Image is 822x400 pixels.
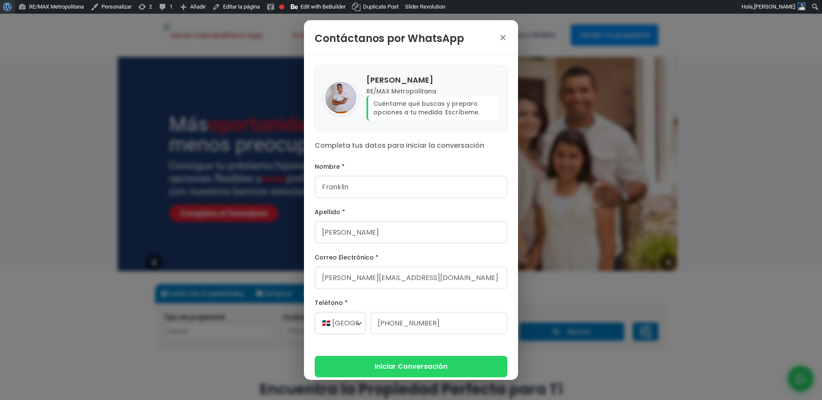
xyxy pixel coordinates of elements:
[499,32,507,44] span: ×
[366,87,498,96] p: RE/MAX Metropolitana
[405,3,445,10] span: Slider Revolution
[315,298,507,308] label: Teléfono *
[366,96,498,121] p: Cuéntame qué buscas y preparo opciones a tu medida. Escríbeme.
[315,356,507,377] button: Iniciar Conversación
[754,3,795,10] span: [PERSON_NAME]
[279,4,284,9] div: Focus keyphrase not set
[315,31,464,46] h3: Contáctanos por WhatsApp
[315,161,507,172] label: Nombre *
[325,82,357,113] img: Franklin Marte
[315,140,507,151] p: Completa tus datos para iniciar la conversación
[366,75,498,85] h4: [PERSON_NAME]
[370,312,507,334] input: 123-456-7890
[315,207,507,218] label: Apellido *
[315,252,507,263] label: Correo Electrónico *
